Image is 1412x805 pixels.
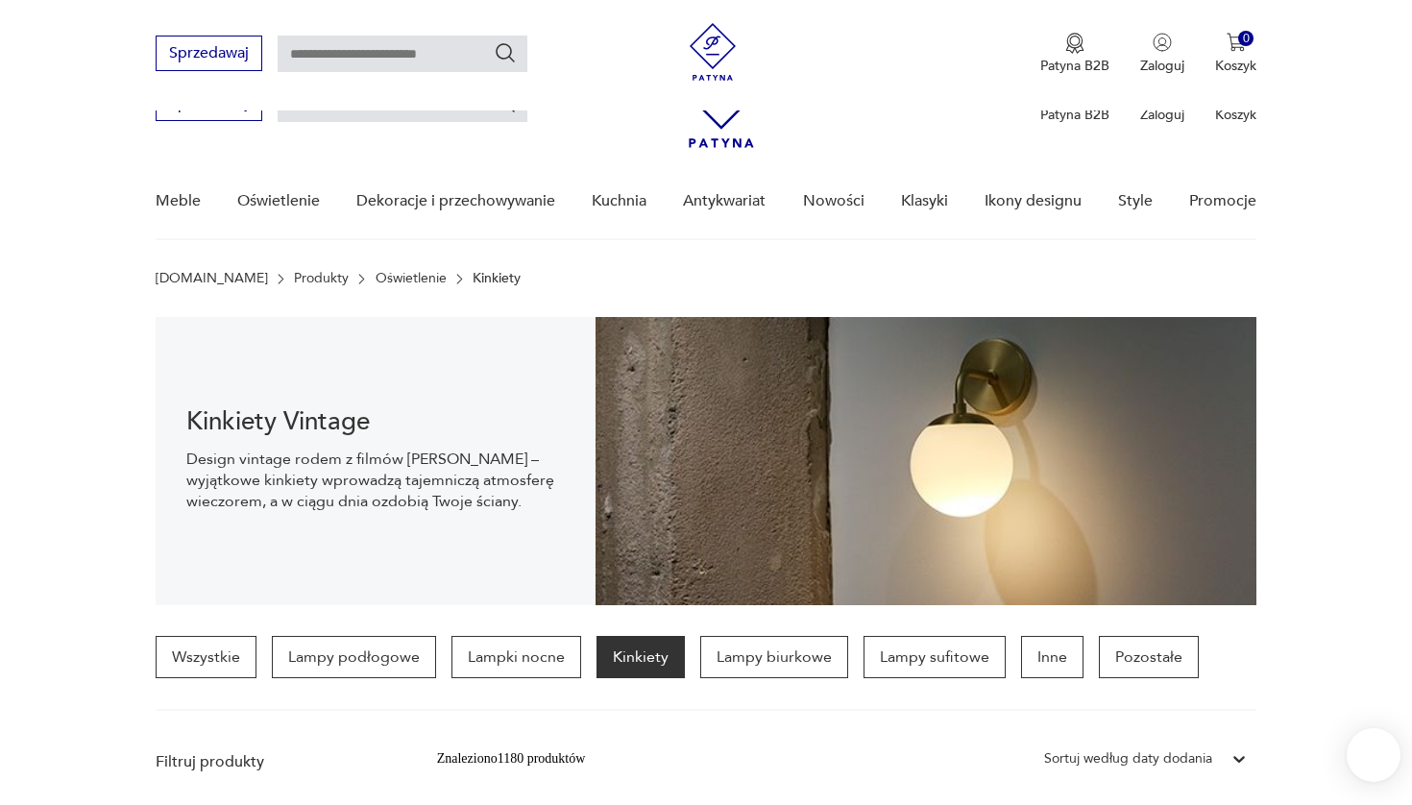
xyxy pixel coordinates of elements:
[186,410,566,433] h1: Kinkiety Vintage
[1140,106,1184,124] p: Zaloguj
[1021,636,1083,678] a: Inne
[451,636,581,678] a: Lampki nocne
[494,41,517,64] button: Szukaj
[156,636,256,678] a: Wszystkie
[156,48,262,61] a: Sprzedawaj
[1040,106,1109,124] p: Patyna B2B
[1227,33,1246,52] img: Ikona koszyka
[1238,31,1254,47] div: 0
[864,636,1006,678] a: Lampy sufitowe
[901,164,948,238] a: Klasyki
[376,271,447,286] a: Oświetlenie
[1040,57,1109,75] p: Patyna B2B
[592,164,646,238] a: Kuchnia
[156,36,262,71] button: Sprzedawaj
[156,164,201,238] a: Meble
[1140,57,1184,75] p: Zaloguj
[684,23,742,81] img: Patyna - sklep z meblami i dekoracjami vintage
[473,271,521,286] p: Kinkiety
[1347,728,1400,782] iframe: Smartsupp widget button
[186,449,566,512] p: Design vintage rodem z filmów [PERSON_NAME] – wyjątkowe kinkiety wprowadzą tajemniczą atmosferę w...
[237,164,320,238] a: Oświetlenie
[356,164,555,238] a: Dekoracje i przechowywanie
[803,164,864,238] a: Nowości
[1189,164,1256,238] a: Promocje
[1215,106,1256,124] p: Koszyk
[437,748,586,769] div: Znaleziono 1180 produktów
[156,751,391,772] p: Filtruj produkty
[1118,164,1153,238] a: Style
[294,271,349,286] a: Produkty
[1215,57,1256,75] p: Koszyk
[683,164,766,238] a: Antykwariat
[1040,33,1109,75] button: Patyna B2B
[1140,33,1184,75] button: Zaloguj
[272,636,436,678] a: Lampy podłogowe
[596,317,1256,605] img: Kinkiety vintage
[985,164,1082,238] a: Ikony designu
[1044,748,1212,769] div: Sortuj według daty dodania
[1099,636,1199,678] a: Pozostałe
[1040,33,1109,75] a: Ikona medaluPatyna B2B
[156,98,262,111] a: Sprzedawaj
[596,636,685,678] a: Kinkiety
[156,271,268,286] a: [DOMAIN_NAME]
[1153,33,1172,52] img: Ikonka użytkownika
[1065,33,1084,54] img: Ikona medalu
[700,636,848,678] a: Lampy biurkowe
[1215,33,1256,75] button: 0Koszyk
